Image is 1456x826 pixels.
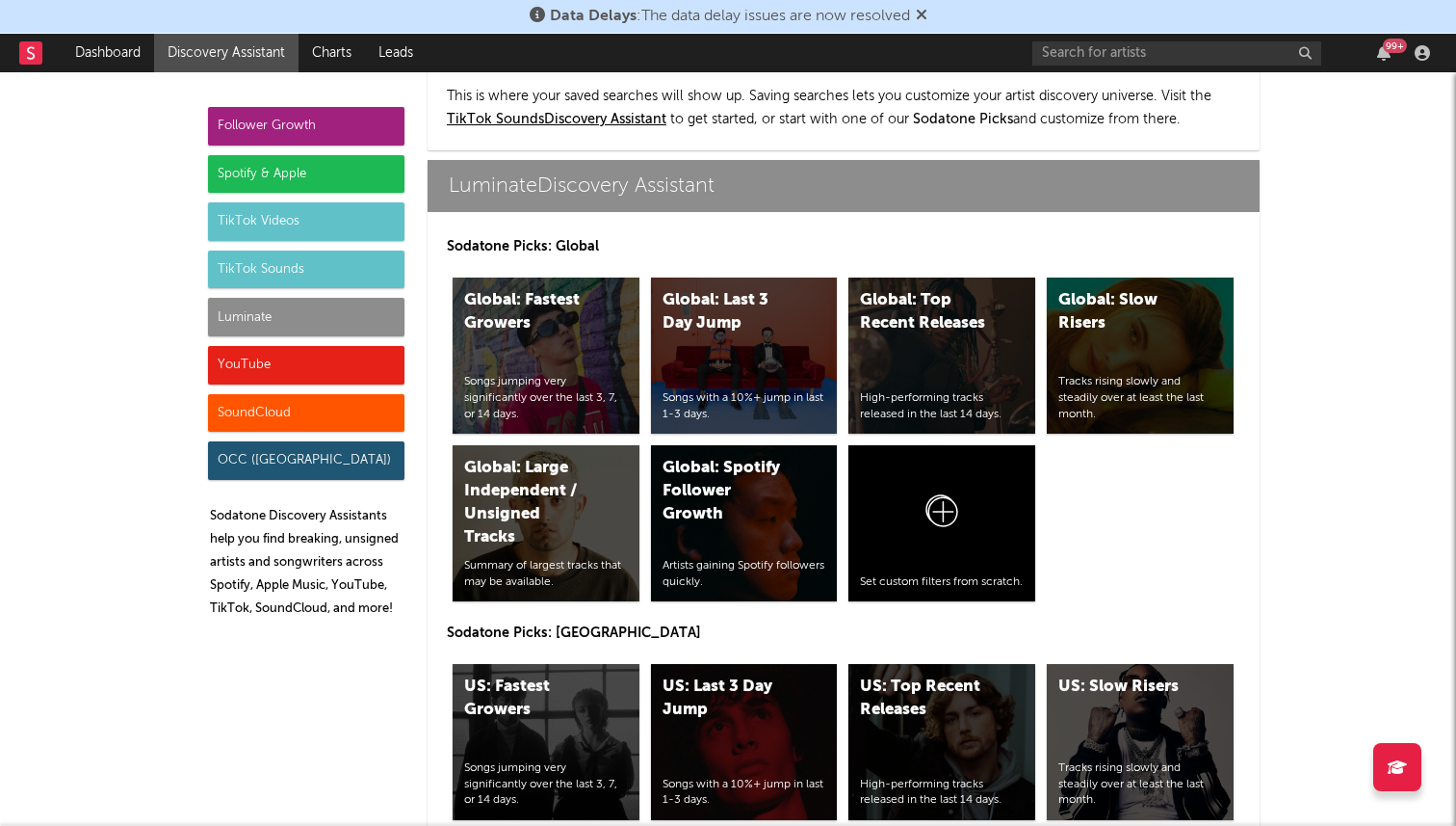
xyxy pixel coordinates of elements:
[1377,45,1391,61] button: 99+
[453,664,639,820] a: US: Fastest GrowersSongs jumping very significantly over the last 3, 7, or 14 days.
[848,278,1035,434] a: Global: Top Recent ReleasesHigh-performing tracks released in the last 14 days.
[210,505,404,621] p: Sodatone Discovery Assistants help you find breaking, unsigned artists and songwriters across Spo...
[860,289,991,335] div: Global: Top Recent Releases
[453,278,639,434] a: Global: Fastest GrowersSongs jumping very significantly over the last 3, 7, or 14 days.
[860,676,991,722] div: US: Top Recent Releases
[447,622,1240,645] p: Sodatone Picks: [GEOGRAPHIC_DATA]
[208,346,404,385] div: YouTube
[651,664,838,820] a: US: Last 3 Day JumpSongs with a 10%+ jump in last 1-3 days.
[663,777,826,810] div: Songs with a 10%+ jump in last 1-3 days.
[663,457,793,526] div: Global: Spotify Follower Growth
[1058,760,1222,809] div: Tracks rising slowly and steadily over at least the last month.
[848,445,1035,601] a: Set custom filters from scratch.
[447,113,666,126] a: TikTok SoundsDiscovery Assistant
[453,445,639,601] a: Global: Large Independent / Unsigned TracksSummary of largest tracks that may be available.
[848,664,1035,820] a: US: Top Recent ReleasesHigh-performing tracks released in the last 14 days.
[663,289,793,335] div: Global: Last 3 Day Jump
[550,9,910,24] span: : The data delay issues are now resolved
[208,202,404,241] div: TikTok Videos
[464,457,595,549] div: Global: Large Independent / Unsigned Tracks
[154,34,299,72] a: Discovery Assistant
[1058,374,1222,422] div: Tracks rising slowly and steadily over at least the last month.
[299,34,365,72] a: Charts
[860,777,1024,810] div: High-performing tracks released in the last 14 days.
[663,676,793,722] div: US: Last 3 Day Jump
[860,390,1024,423] div: High-performing tracks released in the last 14 days.
[860,574,1024,591] div: Set custom filters from scratch.
[1058,289,1189,335] div: Global: Slow Risers
[651,278,838,434] a: Global: Last 3 Day JumpSongs with a 10%+ jump in last 1-3 days.
[428,160,1260,212] a: LuminateDiscovery Assistant
[208,251,404,289] div: TikTok Sounds
[464,558,628,591] div: Summary of largest tracks that may be available.
[663,390,826,423] div: Songs with a 10%+ jump in last 1-3 days.
[208,298,404,336] div: Luminate
[464,676,595,722] div: US: Fastest Growers
[464,760,628,809] div: Songs jumping very significantly over the last 3, 7, or 14 days.
[464,289,595,335] div: Global: Fastest Growers
[208,394,404,433] div: SoundCloud
[550,9,637,24] span: Data Delays
[62,34,154,72] a: Dashboard
[447,235,1240,258] p: Sodatone Picks: Global
[208,441,404,480] div: OCC ([GEOGRAPHIC_DATA])
[447,85,1240,131] p: This is where your saved searches will show up. Saving searches lets you customize your artist di...
[1047,278,1234,434] a: Global: Slow RisersTracks rising slowly and steadily over at least the last month.
[651,445,838,601] a: Global: Spotify Follower GrowthArtists gaining Spotify followers quickly.
[365,34,427,72] a: Leads
[916,9,927,24] span: Dismiss
[208,107,404,146] div: Follower Growth
[663,558,826,591] div: Artists gaining Spotify followers quickly.
[1383,39,1407,53] div: 99 +
[464,374,628,422] div: Songs jumping very significantly over the last 3, 7, or 14 days.
[208,155,404,194] div: Spotify & Apple
[1032,41,1321,66] input: Search for artists
[1058,676,1189,699] div: US: Slow Risers
[1047,664,1234,820] a: US: Slow RisersTracks rising slowly and steadily over at least the last month.
[913,113,1013,126] span: Sodatone Picks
